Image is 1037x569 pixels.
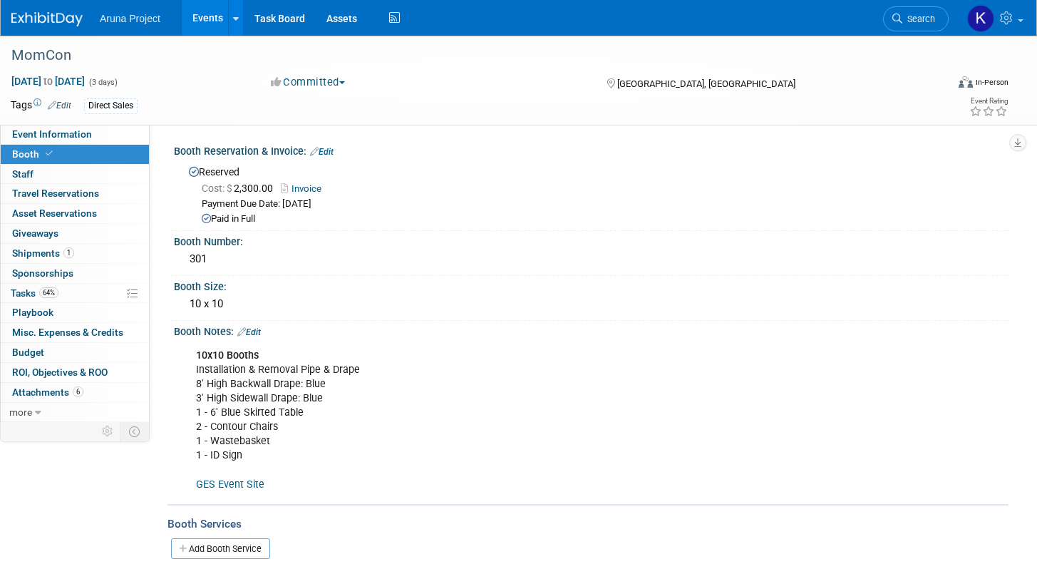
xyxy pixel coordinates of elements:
[1,403,149,422] a: more
[959,76,973,88] img: Format-Inperson.png
[185,248,998,270] div: 301
[39,287,58,298] span: 64%
[12,207,97,219] span: Asset Reservations
[196,478,264,491] a: GES Event Site
[12,347,44,358] span: Budget
[1,284,149,303] a: Tasks64%
[1,125,149,144] a: Event Information
[1,244,149,263] a: Shipments1
[63,247,74,258] span: 1
[12,267,73,279] span: Sponsorships
[11,287,58,299] span: Tasks
[202,212,998,226] div: Paid in Full
[12,188,99,199] span: Travel Reservations
[196,349,259,362] b: 10x10 Booths
[174,140,1008,159] div: Booth Reservation & Invoice:
[967,5,994,32] img: Kristal Miller
[1,363,149,382] a: ROI, Objectives & ROO
[46,150,53,158] i: Booth reservation complete
[11,12,83,26] img: ExhibitDay
[281,183,329,194] a: Invoice
[969,98,1008,105] div: Event Rating
[9,406,32,418] span: more
[1,343,149,362] a: Budget
[167,516,1008,532] div: Booth Services
[12,386,83,398] span: Attachments
[617,78,795,89] span: [GEOGRAPHIC_DATA], [GEOGRAPHIC_DATA]
[171,538,270,559] a: Add Booth Service
[902,14,935,24] span: Search
[202,183,234,194] span: Cost: $
[1,383,149,402] a: Attachments6
[1,303,149,322] a: Playbook
[12,307,53,318] span: Playbook
[12,366,108,378] span: ROI, Objectives & ROO
[41,76,55,87] span: to
[174,321,1008,339] div: Booth Notes:
[1,264,149,283] a: Sponsorships
[11,98,71,114] td: Tags
[12,168,33,180] span: Staff
[100,13,160,24] span: Aruna Project
[88,78,118,87] span: (3 days)
[12,148,56,160] span: Booth
[1,224,149,243] a: Giveaways
[202,198,998,211] div: Payment Due Date: [DATE]
[174,276,1008,294] div: Booth Size:
[1,165,149,184] a: Staff
[202,183,279,194] span: 2,300.00
[96,422,120,441] td: Personalize Event Tab Strip
[1,145,149,164] a: Booth
[12,327,123,338] span: Misc. Expenses & Credits
[12,247,74,259] span: Shipments
[12,227,58,239] span: Giveaways
[1,204,149,223] a: Asset Reservations
[12,128,92,140] span: Event Information
[860,74,1008,96] div: Event Format
[185,293,998,315] div: 10 x 10
[310,147,334,157] a: Edit
[975,77,1008,88] div: In-Person
[11,75,86,88] span: [DATE] [DATE]
[84,98,138,113] div: Direct Sales
[6,43,924,68] div: MomCon
[1,184,149,203] a: Travel Reservations
[73,386,83,397] span: 6
[186,342,847,499] div: Installation & Removal Pipe & Drape 8' High Backwall Drape: Blue 3' High Sidewall Drape: Blue 1 -...
[48,101,71,111] a: Edit
[1,323,149,342] a: Misc. Expenses & Credits
[174,231,1008,249] div: Booth Number:
[266,75,351,90] button: Committed
[237,327,261,337] a: Edit
[120,422,150,441] td: Toggle Event Tabs
[185,161,998,226] div: Reserved
[883,6,949,31] a: Search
